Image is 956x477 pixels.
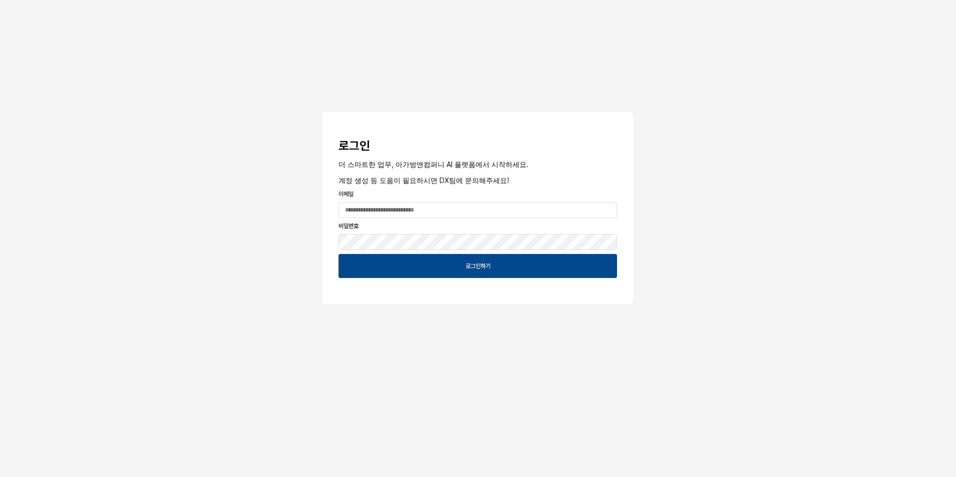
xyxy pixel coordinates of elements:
[338,175,617,185] p: 계정 생성 등 도움이 필요하시면 DX팀에 문의해주세요!
[338,139,617,153] h3: 로그인
[338,189,617,198] p: 이메일
[338,221,617,230] p: 비밀번호
[338,159,617,169] p: 더 스마트한 업무, 아가방앤컴퍼니 AI 플랫폼에서 시작하세요.
[465,262,490,270] p: 로그인하기
[338,254,617,278] button: 로그인하기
